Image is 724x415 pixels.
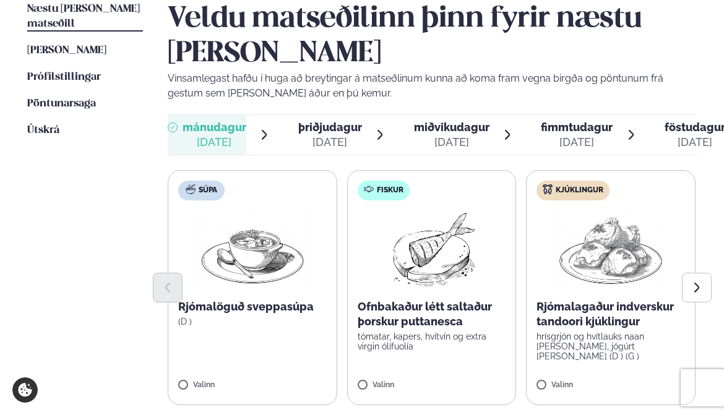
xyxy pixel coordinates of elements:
[27,4,140,29] span: Næstu [PERSON_NAME] matseðill
[27,72,101,82] span: Prófílstillingar
[27,125,59,135] span: Útskrá
[541,121,613,134] span: fimmtudagur
[537,299,685,329] p: Rjómalagaður indverskur tandoori kjúklingur
[199,186,217,195] span: Súpa
[358,299,506,329] p: Ofnbakaður létt saltaður þorskur puttanesca
[358,332,506,351] p: tómatar, kapers, hvítvín og extra virgin ólífuolía
[27,2,143,32] a: Næstu [PERSON_NAME] matseðill
[27,98,96,109] span: Pöntunarsaga
[364,184,374,194] img: fish.svg
[541,135,613,150] div: [DATE]
[543,184,553,194] img: chicken.svg
[27,123,59,138] a: Útskrá
[183,135,246,150] div: [DATE]
[682,273,712,302] button: Next slide
[178,299,327,314] p: Rjómalöguð sveppasúpa
[27,45,106,56] span: [PERSON_NAME]
[27,70,101,85] a: Prófílstillingar
[168,2,697,71] h2: Veldu matseðilinn þinn fyrir næstu [PERSON_NAME]
[153,273,183,302] button: Previous slide
[298,121,362,134] span: þriðjudagur
[537,332,685,361] p: hrísgrjón og hvítlauks naan [PERSON_NAME], jógúrt [PERSON_NAME] (D ) (G )
[12,377,38,403] a: Cookie settings
[377,210,486,289] img: Fish.png
[186,184,196,194] img: soup.svg
[298,135,362,150] div: [DATE]
[198,210,307,289] img: Soup.png
[27,96,96,111] a: Pöntunarsaga
[183,121,246,134] span: mánudagur
[556,186,603,195] span: Kjúklingur
[168,71,697,101] p: Vinsamlegast hafðu í huga að breytingar á matseðlinum kunna að koma fram vegna birgða og pöntunum...
[377,186,403,195] span: Fiskur
[414,135,489,150] div: [DATE]
[27,43,106,58] a: [PERSON_NAME]
[556,210,665,289] img: Chicken-thighs.png
[414,121,489,134] span: miðvikudagur
[178,317,327,327] p: (D )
